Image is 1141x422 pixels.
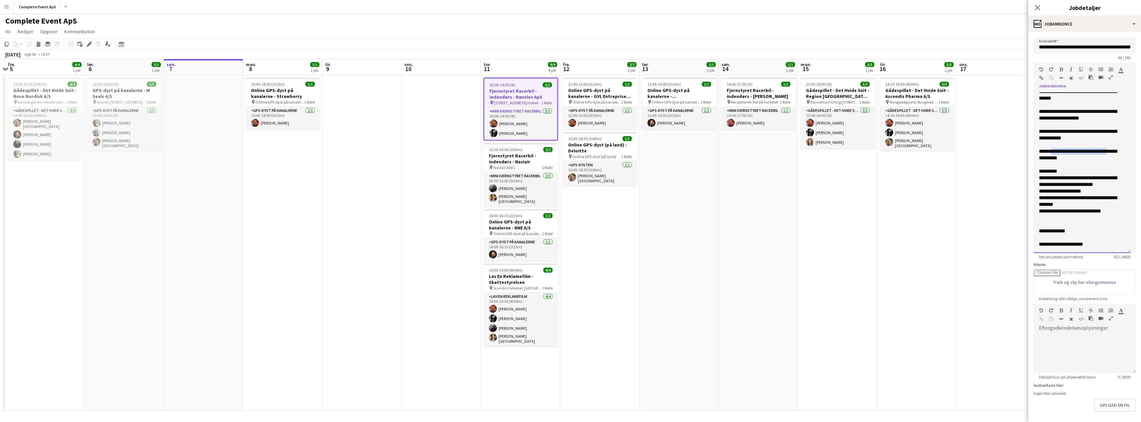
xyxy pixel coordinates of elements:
span: man. [801,61,811,67]
span: 46 / 140 [1112,55,1136,60]
h3: Online GPS-dyst på kanalerne - NNE A/S [484,219,558,231]
div: Jobannonce [1028,16,1141,32]
div: 15:45-18:00 (2t15m)1/1Online GPS-dyst på kanalerne - Strawberry Online GPS-dyst på kanalerne1 Rol... [246,78,320,129]
app-card-role: Lav En Reklamefilm4/414:30-19:00 (4t30m)[PERSON_NAME][PERSON_NAME][PERSON_NAME][PERSON_NAME][GEOG... [484,293,558,346]
span: lør. [642,61,649,67]
span: Opgaver [40,29,58,35]
app-card-role: GPS-dysten1/116:45-18:30 (1t45m)[PERSON_NAME][GEOGRAPHIC_DATA] [563,161,637,186]
button: Uordnet liste [1099,67,1103,72]
span: Info om jobbet som helhed [1034,254,1088,259]
span: Kommunikation [64,29,95,35]
div: 4 job [548,68,557,73]
span: 14:00-16:15 (2t15m) [489,213,522,218]
div: 11:45-15:30 (3t45m)4/4Gådespillet - Det Hvide Snit - Novo Nordisk A/S Kavalergården lokaler ved s... [8,78,82,160]
button: Vandret linje [1059,75,1063,81]
app-card-role: GPS-dyst på kanalerne1/113:45-16:00 (2t15m)[PERSON_NAME] [642,107,716,129]
span: 1 Rolle [304,100,315,105]
app-job-card: 13:45-16:00 (2t15m)1/1Online GPS-dyst på kanalerne - [GEOGRAPHIC_DATA] Online GPS-dyst på kanaler... [642,78,716,129]
div: 1 job [73,68,81,73]
span: Online GPS-dyst (på land) [572,154,616,159]
span: 1 Rolle [542,165,553,170]
span: 13:00-18:00 (5t) [806,82,832,87]
button: Indsæt link [1039,75,1043,81]
span: 13:00-16:00 (3t) [93,82,118,87]
button: Indsæt video [1099,316,1103,321]
span: fre. [8,61,15,67]
span: 8 [245,65,256,73]
span: ons. [404,61,413,67]
app-job-card: 14:15-18:45 (4t30m)3/3Gådespillet - Det Hvide Snit - Ascendis Pharma A/S Rungstedgaard, Rungsted ... [880,78,954,151]
span: 6 [86,65,94,73]
div: CEST [41,52,50,57]
span: 13 [641,65,649,73]
span: 2/2 [627,62,637,67]
span: Online GPS-dyst på kanalerne [255,100,304,105]
span: 13:45-16:00 (2t15m) [647,82,681,87]
span: 11:45-15:30 (3t45m) [13,82,47,87]
span: Rediger [18,29,34,35]
span: Rungstedgaard, Rungsted [STREET_ADDRESS] [890,100,938,105]
h3: Fjernstyret Racerbil - indendørs - [PERSON_NAME] [721,87,796,99]
span: 17 [958,65,968,73]
button: Kursiv [1069,67,1073,72]
span: 1 Rolle [701,100,711,105]
button: Fuld skærm [1108,75,1113,80]
h3: Gådespillet - Det Hvide Snit - Ascendis Pharma A/S [880,87,954,99]
h3: Fjernstyret Racerbil - indendørs - Rønslev ApS [484,88,557,100]
div: 1 job [786,68,795,73]
span: [STREET_ADDRESS] Hallen [494,100,539,105]
h3: Online GPS-dyst (på land) - Deloitte [563,142,637,154]
span: Scandic Falkoner, [GEOGRAPHIC_DATA] [493,286,542,291]
span: 12 [562,65,570,73]
button: Gennemstreget [1089,308,1093,313]
h3: Jobdetaljer [1028,3,1141,12]
button: Ordnet liste [1108,308,1113,313]
button: Upload en fil [1094,398,1136,412]
button: Complete Event ApS [14,0,62,13]
span: 1 Rolle [146,100,156,105]
span: 14:00-17:00 (3t) [727,82,753,87]
span: 1 Rolle [859,100,870,105]
span: 1 Rolle [621,100,632,105]
span: 05:00-14:00 (9t) [490,82,515,87]
app-job-card: 13:00-18:00 (5t)3/3Gådespillet - Det Hvide Snit - Region [GEOGRAPHIC_DATA] - CIMT - Digital Regul... [801,78,875,149]
span: fre. [563,61,570,67]
app-job-card: 14:00-16:15 (2t15m)1/1Online GPS-dyst på kanalerne - NNE A/S Online GPS-dyst på kanalerne1 RolleG... [484,209,558,261]
span: 1 Rolle [66,100,77,105]
span: Detaljer kun set af bekræftet team [1034,375,1101,380]
app-card-role: Mini Fjernstyret Racerbil2/205:00-14:00 (9t)[PERSON_NAME][PERSON_NAME] [484,108,557,140]
button: HTML-kode [1079,316,1083,322]
app-card-role: Gådespillet - Det Hvide Snit4/411:45-15:30 (3t45m)[PERSON_NAME][GEOGRAPHIC_DATA][PERSON_NAME][PER... [8,107,82,160]
button: Gentag [1049,308,1053,313]
h3: Gådespillet - Det Hvide Snit - Region [GEOGRAPHIC_DATA] - CIMT - Digital Regulering [801,87,875,99]
span: 14:15-18:45 (4t30m) [885,82,919,87]
button: Fuld skærm [1108,316,1113,321]
app-job-card: 14:30-19:00 (4t30m)4/4Lav En Reklamefilm - Skattestyrelsen Scandic Falkoner, [GEOGRAPHIC_DATA]1 R... [484,264,558,346]
h3: Gådespillet - Det Hvide Snit - Novo Nordisk A/S [8,87,82,99]
span: lør. [87,61,94,67]
button: Uordnet liste [1099,308,1103,313]
span: 1 Rolle [541,100,552,105]
h3: GPS-dyst på kanalerne - M Seals A/S [87,87,162,99]
button: Understregning [1079,308,1083,313]
button: Fortryd [1039,67,1043,72]
div: 1 job [945,68,953,73]
button: Kursiv [1069,308,1073,313]
h3: Lav En Reklamefilm - Skattestyrelsen [484,273,558,285]
span: Konventum Erling [STREET_ADDRESS] [810,100,859,105]
span: 1 Rolle [542,286,553,291]
span: Vis [5,29,11,35]
span: 1/1 [543,213,553,218]
span: 4/4 [68,82,77,87]
app-job-card: 14:00-17:00 (3t)1/1Fjernstyret Racerbil - indendørs - [PERSON_NAME] Receptionen her på kontoret1 ... [721,78,796,129]
span: 3/3 [860,82,870,87]
span: 1/1 [781,82,790,87]
a: Rediger [15,27,36,36]
span: 3/3 [147,82,156,87]
app-job-card: 16:45-18:30 (1t45m)1/1Online GPS-dyst (på land) - Deloitte Online GPS-dyst (på land)1 RolleGPS-dy... [563,132,637,186]
span: 15:45-18:00 (2t15m) [251,82,285,87]
span: 9/9 [548,62,557,67]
